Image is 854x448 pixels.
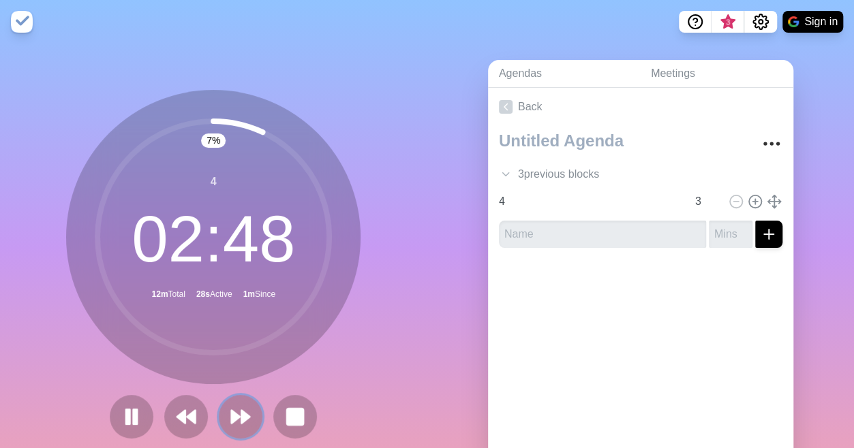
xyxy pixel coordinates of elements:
[712,11,744,33] button: What’s new
[488,60,640,88] a: Agendas
[758,130,785,157] button: More
[488,88,793,126] a: Back
[488,161,793,188] div: 3 previous block
[709,221,752,248] input: Mins
[679,11,712,33] button: Help
[499,221,706,248] input: Name
[11,11,33,33] img: timeblocks logo
[493,188,687,215] input: Name
[690,188,722,215] input: Mins
[722,17,733,28] span: 3
[594,166,599,182] span: s
[782,11,843,33] button: Sign in
[640,60,793,88] a: Meetings
[788,16,799,27] img: google logo
[744,11,777,33] button: Settings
